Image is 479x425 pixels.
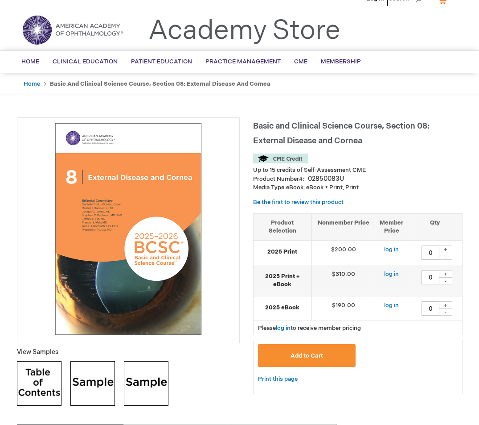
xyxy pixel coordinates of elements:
[439,277,452,284] div: -
[70,361,115,406] img: Click to view
[439,308,452,316] div: -
[311,296,375,321] td: $190.00
[311,265,375,296] td: $310.00
[384,302,399,309] a: log in
[384,246,399,253] a: log in
[375,213,408,240] th: Member Price
[308,175,344,183] div: 02850083U
[258,248,307,256] strong: 2025 Print
[17,361,61,406] img: Click to view
[253,121,430,146] span: Basic and Clinical Science Course, Section 08: External Disease and Cornea
[253,154,308,163] img: CME Credit
[22,122,235,336] img: Basic and Clinical Science Course, Section 08: External Disease and Cornea
[439,253,452,260] div: -
[384,271,399,278] a: log in
[276,325,291,332] a: log in
[205,58,281,65] span: Practice Management
[253,183,463,192] p: eBook, eBook + Print, Print
[294,58,307,65] span: CME
[258,304,307,312] strong: 2025 eBook
[124,361,168,406] img: Click to view
[321,58,361,65] span: Membership
[258,325,361,332] span: Please to receive member pricing
[131,58,192,65] span: Patient Education
[258,344,356,367] button: Add to Cart
[253,175,304,183] strong: Product Number
[311,213,375,240] th: Nonmember Price
[439,246,452,253] div: +
[148,15,340,47] a: Academy Store
[53,58,118,65] span: Clinical Education
[258,374,298,385] a: Print this page
[254,213,312,240] th: Product Selection
[408,213,462,240] th: Qty
[422,301,439,316] input: Qty
[258,272,307,289] strong: 2025 Print + eBook
[291,352,323,359] span: Add to Cart
[311,240,375,265] td: $200.00
[422,246,439,260] input: Qty
[21,58,39,65] span: Home
[439,301,452,309] div: +
[253,166,463,175] li: Up to 15 credits of Self-Assessment CME
[50,80,270,87] strong: Basic and Clinical Science Course, Section 08: External Disease and Cornea
[422,270,439,284] input: Qty
[253,184,286,191] strong: Media Type:
[253,199,344,206] a: Be the first to review this product
[17,348,240,357] p: View Samples
[24,80,40,87] a: Home
[439,270,452,278] div: +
